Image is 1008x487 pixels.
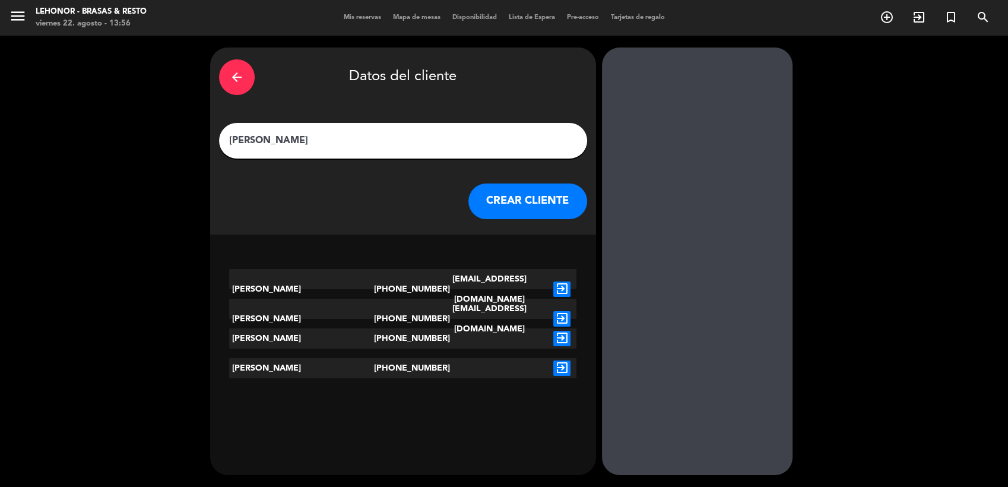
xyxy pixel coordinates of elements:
div: [PHONE_NUMBER] [374,358,432,378]
i: exit_to_app [553,331,570,346]
button: CREAR CLIENTE [468,184,587,219]
div: [EMAIL_ADDRESS][DOMAIN_NAME] [432,299,547,339]
div: Lehonor - Brasas & Resto [36,6,147,18]
span: Mis reservas [338,14,387,21]
i: arrow_back [230,70,244,84]
div: [PHONE_NUMBER] [374,299,432,339]
div: [PERSON_NAME] [229,358,374,378]
i: search [976,10,990,24]
i: turned_in_not [944,10,958,24]
button: menu [9,7,27,29]
span: Lista de Espera [503,14,561,21]
div: [PHONE_NUMBER] [374,269,432,309]
i: menu [9,7,27,25]
div: [PERSON_NAME] [229,269,374,309]
i: exit_to_app [912,10,926,24]
i: exit_to_app [553,311,570,327]
span: Disponibilidad [446,14,503,21]
i: add_circle_outline [880,10,894,24]
span: Pre-acceso [561,14,605,21]
i: exit_to_app [553,360,570,376]
span: Mapa de mesas [387,14,446,21]
div: [PERSON_NAME] [229,328,374,349]
input: Escriba nombre, correo electrónico o número de teléfono... [228,132,578,149]
span: Tarjetas de regalo [605,14,671,21]
div: [PHONE_NUMBER] [374,328,432,349]
div: Datos del cliente [219,56,587,98]
div: viernes 22. agosto - 13:56 [36,18,147,30]
div: [EMAIL_ADDRESS][DOMAIN_NAME] [432,269,547,309]
i: exit_to_app [553,282,570,297]
div: [PERSON_NAME] [229,299,374,339]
